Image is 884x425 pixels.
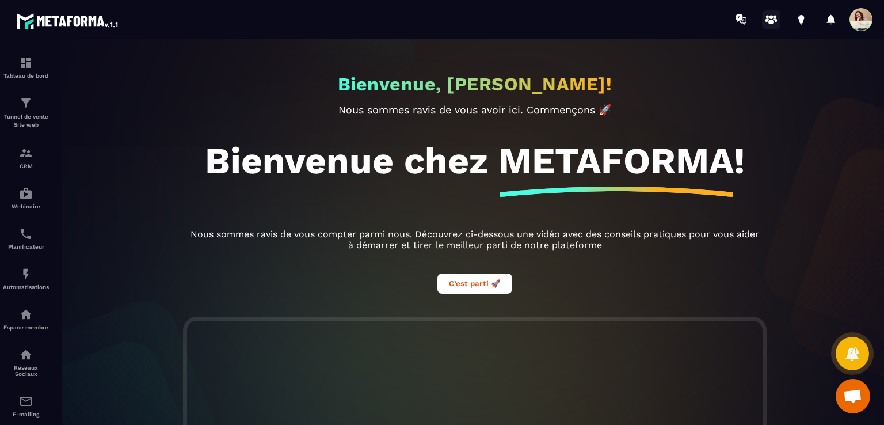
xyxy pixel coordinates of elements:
[3,339,49,386] a: social-networksocial-networkRéseaux Sociaux
[187,229,763,251] p: Nous sommes ravis de vous compter parmi nous. Découvrez ci-dessous une vidéo avec des conseils pr...
[19,96,33,110] img: formation
[3,178,49,218] a: automationsautomationsWebinaire
[205,139,745,183] h1: Bienvenue chez METAFORMA!
[3,244,49,250] p: Planificateur
[3,73,49,79] p: Tableau de bord
[437,278,512,289] a: C’est parti 🚀
[3,218,49,259] a: schedulerschedulerPlanificateur
[3,324,49,331] p: Espace membre
[3,299,49,339] a: automationsautomationsEspace membre
[19,267,33,281] img: automations
[19,56,33,70] img: formation
[3,259,49,299] a: automationsautomationsAutomatisations
[3,203,49,210] p: Webinaire
[3,113,49,129] p: Tunnel de vente Site web
[19,308,33,321] img: automations
[19,146,33,160] img: formation
[836,379,870,413] a: Ouvrir le chat
[19,394,33,408] img: email
[338,73,612,95] h2: Bienvenue, [PERSON_NAME]!
[19,348,33,362] img: social-network
[3,138,49,178] a: formationformationCRM
[437,274,512,294] button: C’est parti 🚀
[3,88,49,138] a: formationformationTunnel de vente Site web
[3,163,49,169] p: CRM
[3,365,49,377] p: Réseaux Sociaux
[3,47,49,88] a: formationformationTableau de bord
[187,104,763,116] p: Nous sommes ravis de vous avoir ici. Commençons 🚀
[16,10,120,31] img: logo
[3,411,49,418] p: E-mailing
[19,187,33,200] img: automations
[3,284,49,290] p: Automatisations
[19,227,33,241] img: scheduler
